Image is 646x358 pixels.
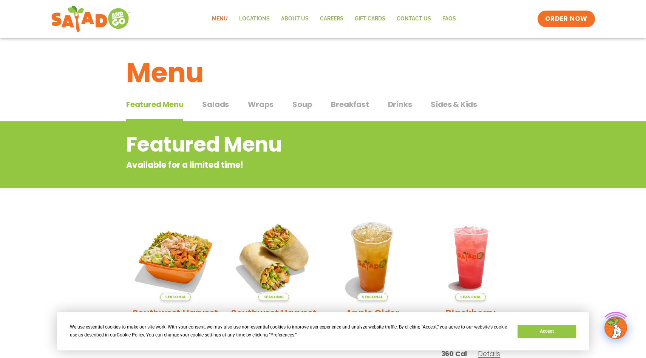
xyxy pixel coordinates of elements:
[126,129,459,160] h2: Featured Menu
[427,307,515,346] h2: Blackberry [PERSON_NAME] Lemonade
[206,10,233,28] a: Menu
[437,10,462,28] a: FAQs
[292,99,312,110] span: Soup
[314,10,349,28] a: Careers
[248,99,274,110] span: Wraps
[132,214,219,301] img: Product photo for Southwest Harvest Salad
[57,312,589,350] div: Cookie Consent Prompt
[518,325,576,338] button: Accept
[329,307,416,333] h2: Apple Cider Lemonade
[230,214,318,301] img: Product photo for Southwest Harvest Wrap
[388,99,412,110] span: Drinks
[132,307,219,333] h2: Southwest Harvest Salad
[349,10,391,28] a: GIFT CARDS
[160,293,191,301] span: Seasonal
[538,11,595,27] a: ORDER NOW
[206,10,462,28] nav: Menu
[258,293,289,301] span: Seasonal
[275,10,314,28] a: About Us
[230,307,318,333] h2: Southwest Harvest Wrap
[126,159,459,171] p: Available for a limited time!
[202,99,229,110] span: Salads
[51,4,131,34] img: new-SAG-logo-768×292
[331,99,369,110] span: Breakfast
[117,332,144,338] span: Cookie Policy
[126,96,520,122] div: Tabbed content
[270,332,294,338] span: Preferences
[357,293,388,301] span: Seasonal
[545,14,587,23] span: ORDER NOW
[329,214,416,301] img: Product photo for Apple Cider Lemonade
[391,10,437,28] a: Contact Us
[427,214,515,301] img: Product photo for Blackberry Bramble Lemonade
[431,99,477,110] span: Sides & Kids
[126,52,520,93] h1: Menu
[126,99,183,110] span: Featured Menu
[70,323,508,339] div: We use essential cookies to make our site work. With your consent, we may also use non-essential ...
[455,293,486,301] span: Seasonal
[233,10,275,28] a: Locations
